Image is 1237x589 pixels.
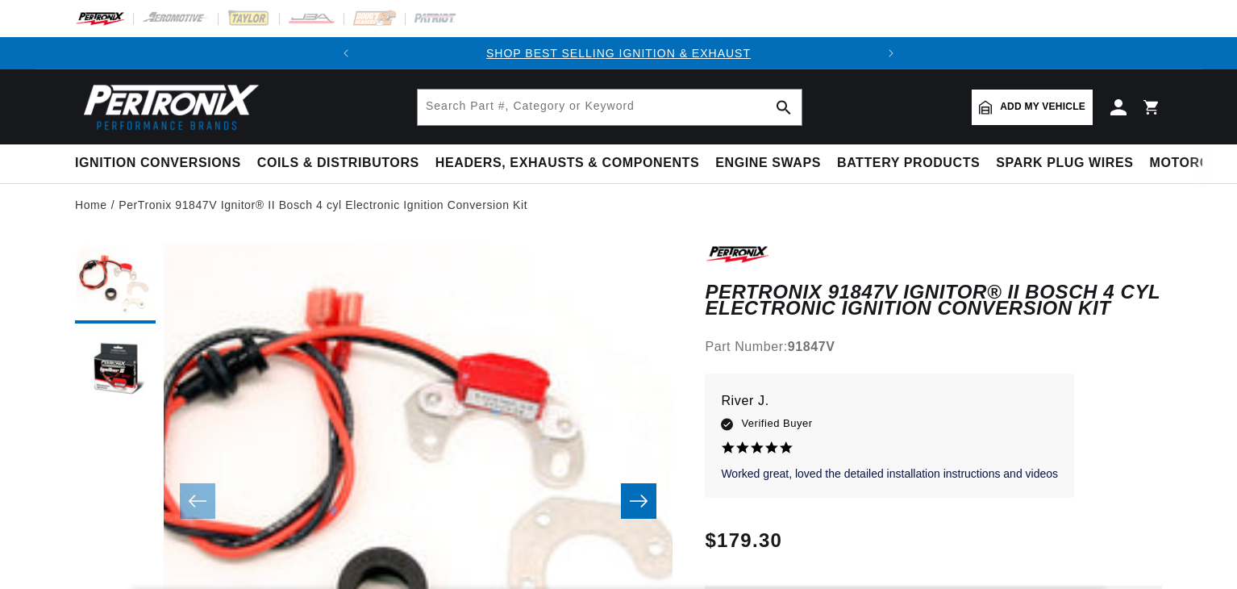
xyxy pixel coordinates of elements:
[996,155,1133,172] span: Spark Plug Wires
[249,144,427,182] summary: Coils & Distributors
[257,155,419,172] span: Coils & Distributors
[741,415,812,432] span: Verified Buyer
[180,483,215,519] button: Slide left
[75,155,241,172] span: Ignition Conversions
[1000,99,1085,115] span: Add my vehicle
[705,284,1162,317] h1: PerTronix 91847V Ignitor® II Bosch 4 cyl Electronic Ignition Conversion Kit
[988,144,1141,182] summary: Spark Plug Wires
[418,90,802,125] input: Search Part #, Category or Keyword
[829,144,988,182] summary: Battery Products
[119,196,527,214] a: PerTronix 91847V Ignitor® II Bosch 4 cyl Electronic Ignition Conversion Kit
[75,79,260,135] img: Pertronix
[362,44,875,62] div: Announcement
[705,336,1162,357] div: Part Number:
[621,483,656,519] button: Slide right
[875,37,907,69] button: Translation missing: en.sections.announcements.next_announcement
[705,526,782,555] span: $179.30
[75,196,1162,214] nav: breadcrumbs
[788,340,835,353] strong: 91847V
[427,144,707,182] summary: Headers, Exhausts & Components
[972,90,1093,125] a: Add my vehicle
[837,155,980,172] span: Battery Products
[721,466,1058,482] p: Worked great, loved the detailed installation instructions and videos
[75,243,156,324] button: Load image 1 in gallery view
[707,144,829,182] summary: Engine Swaps
[35,37,1202,69] slideshow-component: Translation missing: en.sections.announcements.announcement_bar
[362,44,875,62] div: 1 of 2
[75,332,156,412] button: Load image 2 in gallery view
[486,47,751,60] a: SHOP BEST SELLING IGNITION & EXHAUST
[75,144,249,182] summary: Ignition Conversions
[715,155,821,172] span: Engine Swaps
[766,90,802,125] button: search button
[75,196,107,214] a: Home
[330,37,362,69] button: Translation missing: en.sections.announcements.previous_announcement
[435,155,699,172] span: Headers, Exhausts & Components
[721,390,1058,412] p: River J.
